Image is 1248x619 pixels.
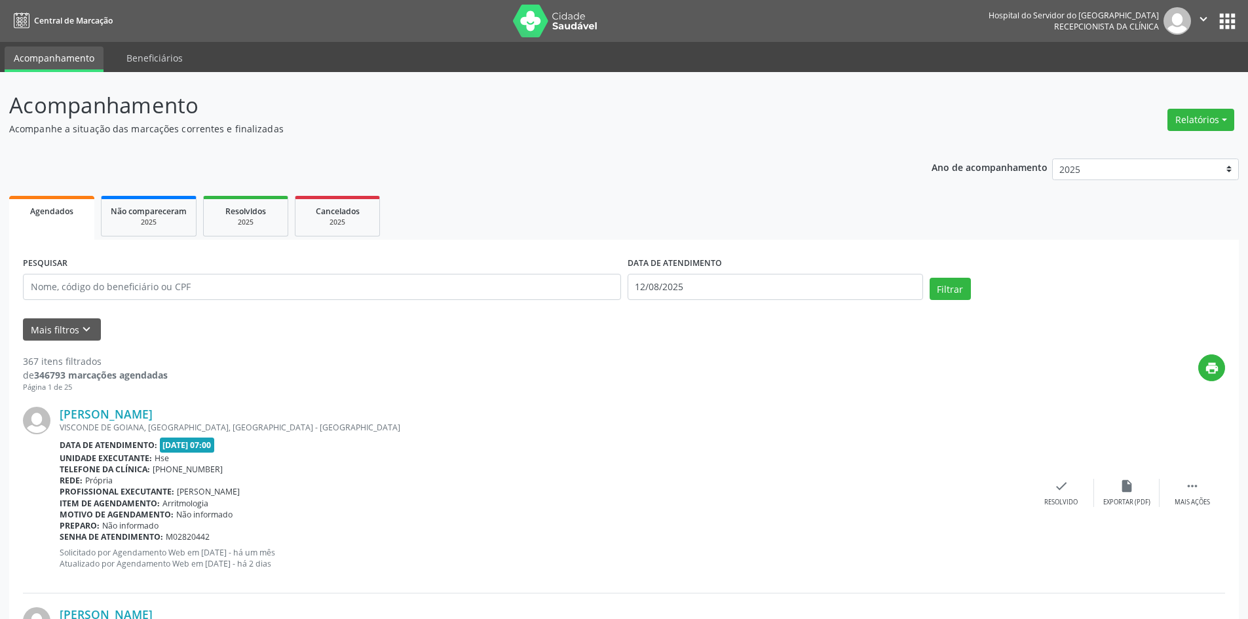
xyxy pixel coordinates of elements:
div: 367 itens filtrados [23,354,168,368]
img: img [23,407,50,434]
div: Página 1 de 25 [23,382,168,393]
div: Exportar (PDF) [1103,498,1150,507]
span: Recepcionista da clínica [1054,21,1159,32]
button: Relatórios [1167,109,1234,131]
i: insert_drive_file [1120,479,1134,493]
p: Solicitado por Agendamento Web em [DATE] - há um mês Atualizado por Agendamento Web em [DATE] - h... [60,547,1029,569]
div: 2025 [305,217,370,227]
span: Agendados [30,206,73,217]
b: Item de agendamento: [60,498,160,509]
span: Não compareceram [111,206,187,217]
p: Acompanhamento [9,89,870,122]
div: 2025 [213,217,278,227]
span: Arritmologia [162,498,208,509]
div: 2025 [111,217,187,227]
div: Hospital do Servidor do [GEOGRAPHIC_DATA] [989,10,1159,21]
p: Acompanhe a situação das marcações correntes e finalizadas [9,122,870,136]
img: img [1163,7,1191,35]
a: Beneficiários [117,47,192,69]
input: Selecione um intervalo [628,274,923,300]
strong: 346793 marcações agendadas [34,369,168,381]
p: Ano de acompanhamento [932,159,1048,175]
span: [PERSON_NAME] [177,486,240,497]
i:  [1185,479,1200,493]
span: [PHONE_NUMBER] [153,464,223,475]
span: Central de Marcação [34,15,113,26]
i: keyboard_arrow_down [79,322,94,337]
i: print [1205,361,1219,375]
button: print [1198,354,1225,381]
span: Hse [155,453,169,464]
input: Nome, código do beneficiário ou CPF [23,274,621,300]
b: Unidade executante: [60,453,152,464]
label: DATA DE ATENDIMENTO [628,253,722,274]
div: de [23,368,168,382]
i: check [1054,479,1068,493]
div: Mais ações [1175,498,1210,507]
span: Não informado [102,520,159,531]
b: Rede: [60,475,83,486]
b: Data de atendimento: [60,440,157,451]
button: apps [1216,10,1239,33]
span: Não informado [176,509,233,520]
span: Resolvidos [225,206,266,217]
div: Resolvido [1044,498,1078,507]
b: Motivo de agendamento: [60,509,174,520]
button: Mais filtroskeyboard_arrow_down [23,318,101,341]
a: Acompanhamento [5,47,104,72]
a: Central de Marcação [9,10,113,31]
button: Filtrar [930,278,971,300]
span: M02820442 [166,531,210,542]
b: Senha de atendimento: [60,531,163,542]
b: Preparo: [60,520,100,531]
b: Profissional executante: [60,486,174,497]
i:  [1196,12,1211,26]
button:  [1191,7,1216,35]
a: [PERSON_NAME] [60,407,153,421]
label: PESQUISAR [23,253,67,274]
span: [DATE] 07:00 [160,438,215,453]
span: Própria [85,475,113,486]
div: VISCONDE DE GOIANA, [GEOGRAPHIC_DATA], [GEOGRAPHIC_DATA] - [GEOGRAPHIC_DATA] [60,422,1029,433]
b: Telefone da clínica: [60,464,150,475]
span: Cancelados [316,206,360,217]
